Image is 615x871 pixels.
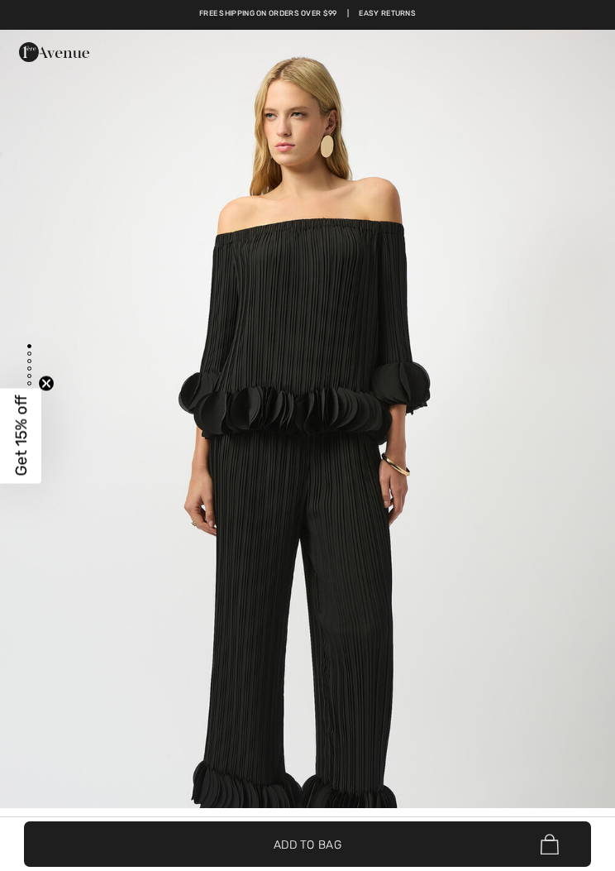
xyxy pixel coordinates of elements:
[24,821,591,867] button: Add to Bag
[274,835,341,853] span: Add to Bag
[541,834,559,855] img: Bag.svg
[199,8,337,20] a: Free shipping on orders over $99
[347,8,349,20] span: |
[359,8,416,20] a: Easy Returns
[19,36,89,69] img: 1ère Avenue
[12,395,31,476] span: Get 15% off
[19,45,89,59] a: 1ère Avenue
[38,375,55,391] button: Close teaser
